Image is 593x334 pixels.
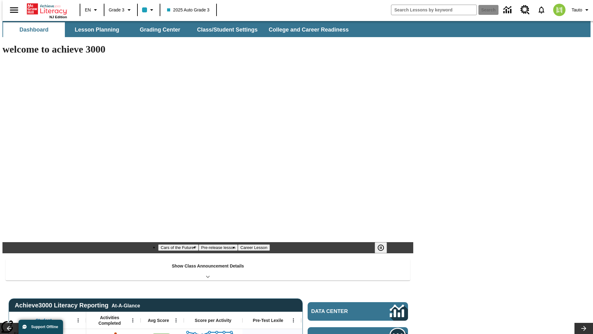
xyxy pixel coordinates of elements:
p: Show Class Announcement Details [172,263,244,269]
span: Score per Activity [195,318,232,323]
input: search field [391,5,477,15]
button: Open Menu [289,316,298,325]
button: Select a new avatar [549,2,569,18]
button: College and Career Readiness [264,22,354,37]
button: Grade: Grade 3, Select a grade [106,4,135,15]
button: Support Offline [19,320,63,334]
span: Grade 3 [109,7,124,13]
button: Slide 2 Pre-release lesson [199,244,238,251]
span: Avg Score [148,318,169,323]
div: SubNavbar [2,21,591,37]
button: Open side menu [5,1,23,19]
a: Data Center [500,2,517,19]
a: Notifications [533,2,549,18]
button: Class/Student Settings [192,22,263,37]
span: Data Center [311,308,369,315]
span: Pre-Test Lexile [253,318,284,323]
div: At-A-Glance [111,302,140,309]
button: Lesson Planning [66,22,128,37]
button: Slide 3 Career Lesson [238,244,270,251]
button: Pause [375,242,387,253]
div: Home [27,2,67,19]
div: SubNavbar [2,22,354,37]
a: Data Center [308,302,408,321]
button: Lesson carousel, Next [574,323,593,334]
span: 2025 Auto Grade 3 [167,7,210,13]
div: Show Class Announcement Details [6,259,410,280]
button: Open Menu [128,316,137,325]
span: Support Offline [31,325,58,329]
button: Dashboard [3,22,65,37]
button: Language: EN, Select a language [82,4,102,15]
button: Open Menu [171,316,181,325]
h1: welcome to achieve 3000 [2,44,413,55]
button: Open Menu [74,316,83,325]
a: Home [27,3,67,15]
button: Class color is light blue. Change class color [140,4,158,15]
button: Slide 1 Cars of the Future? [158,244,199,251]
span: Activities Completed [89,315,130,326]
a: Resource Center, Will open in new tab [517,2,533,18]
span: Student [36,318,52,323]
img: avatar image [553,4,566,16]
span: Achieve3000 Literacy Reporting [15,302,140,309]
span: EN [85,7,91,13]
span: Tauto [572,7,582,13]
button: Grading Center [129,22,191,37]
span: NJ Edition [49,15,67,19]
button: Profile/Settings [569,4,593,15]
div: Pause [375,242,393,253]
